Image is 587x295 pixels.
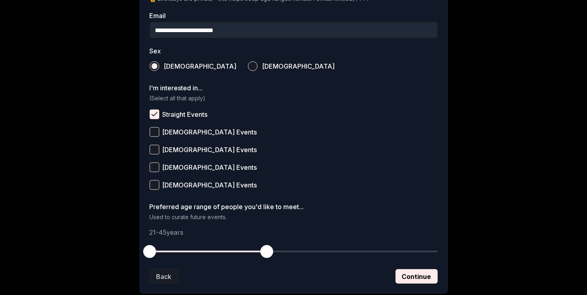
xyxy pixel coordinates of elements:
[150,228,438,237] p: 21 - 45 years
[150,180,159,190] button: [DEMOGRAPHIC_DATA] Events
[150,61,159,71] button: [DEMOGRAPHIC_DATA]
[164,63,237,69] span: [DEMOGRAPHIC_DATA]
[150,269,179,284] button: Back
[150,145,159,155] button: [DEMOGRAPHIC_DATA] Events
[248,61,258,71] button: [DEMOGRAPHIC_DATA]
[150,12,438,19] label: Email
[150,94,438,102] p: (Select all that apply)
[162,182,257,188] span: [DEMOGRAPHIC_DATA] Events
[396,269,438,284] button: Continue
[150,203,438,210] label: Preferred age range of people you'd like to meet...
[262,63,335,69] span: [DEMOGRAPHIC_DATA]
[150,48,438,54] label: Sex
[162,146,257,153] span: [DEMOGRAPHIC_DATA] Events
[150,163,159,172] button: [DEMOGRAPHIC_DATA] Events
[150,85,438,91] label: I'm interested in...
[150,127,159,137] button: [DEMOGRAPHIC_DATA] Events
[162,111,208,118] span: Straight Events
[150,110,159,119] button: Straight Events
[162,129,257,135] span: [DEMOGRAPHIC_DATA] Events
[162,164,257,171] span: [DEMOGRAPHIC_DATA] Events
[150,213,438,221] p: Used to curate future events.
